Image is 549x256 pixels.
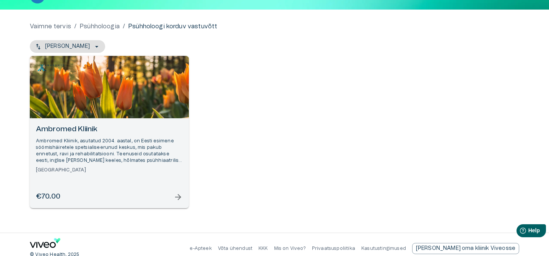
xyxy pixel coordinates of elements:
div: [PERSON_NAME] oma kliinik Viveosse [412,243,519,254]
iframe: Help widget launcher [489,221,549,243]
p: Võta ühendust [218,245,252,252]
a: Kasutustingimused [361,246,406,251]
span: arrow_forward [174,192,183,202]
h6: €70.00 [36,192,60,202]
p: Ambromed Kliinik, asutatud 2004. aastal, on Eesti esimene söömis­häiretele spetsialiseerunud kesk... [36,138,183,164]
img: Ambromed Kliinik logo [36,62,66,74]
p: Mis on Viveo? [274,245,306,252]
a: e-Apteek [190,246,211,251]
p: [PERSON_NAME] [45,42,90,51]
a: Open selected supplier available booking dates [30,56,189,208]
a: Navigate to home page [30,238,60,251]
p: / [123,22,125,31]
p: [PERSON_NAME] oma kliinik Viveosse [416,245,515,253]
a: Privaatsuspoliitika [312,246,355,251]
h6: Ambromed Kliinik [36,124,183,135]
h6: [GEOGRAPHIC_DATA] [36,167,183,173]
p: / [74,22,76,31]
a: Vaimne tervis [30,22,71,31]
button: [PERSON_NAME] [30,40,105,53]
a: Send email to partnership request to viveo [412,243,519,254]
a: Psühholoogia [80,22,120,31]
p: Psühholoogi korduv vastuvõtt [128,22,217,31]
a: KKK [258,246,268,251]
